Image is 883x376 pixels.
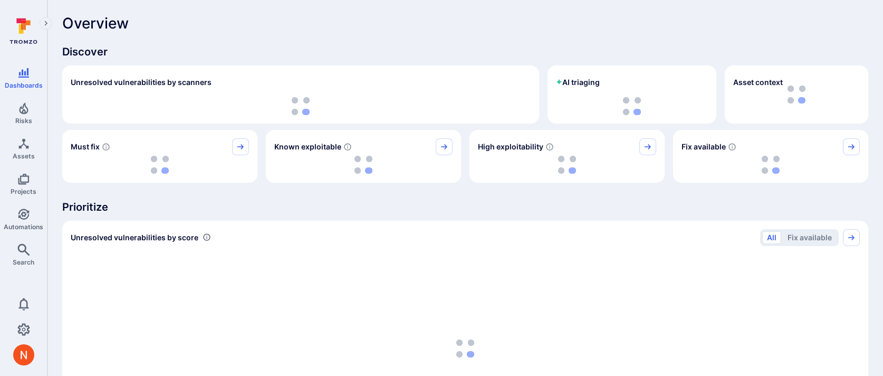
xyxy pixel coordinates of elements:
span: Prioritize [62,200,868,214]
button: Expand navigation menu [40,17,52,30]
div: Known exploitable [266,130,461,183]
svg: Risk score >=40 , missed SLA [102,143,110,151]
span: Discover [62,44,868,59]
img: Loading... [292,97,310,115]
div: loading spinner [71,97,531,115]
div: loading spinner [556,97,708,115]
span: Automations [4,223,43,231]
i: Expand navigation menu [42,19,50,28]
img: ACg8ocIprwjrgDQnDsNSk9Ghn5p5-B8DpAKWoJ5Gi9syOE4K59tr4Q=s96-c [13,344,34,365]
div: Fix available [673,130,868,183]
img: Loading... [558,156,576,174]
div: Number of vulnerabilities in status 'Open' 'Triaged' and 'In process' grouped by score [203,232,211,243]
span: High exploitability [478,142,543,152]
span: Search [13,258,34,266]
h2: AI triaging [556,77,600,88]
img: Loading... [151,156,169,174]
h2: Unresolved vulnerabilities by scanners [71,77,212,88]
svg: Vulnerabilities with fix available [728,143,736,151]
button: All [762,231,781,244]
span: Known exploitable [274,142,341,152]
span: Dashboards [5,81,43,89]
svg: Confirmed exploitable by KEV [343,143,352,151]
img: Loading... [354,156,372,174]
img: Loading... [762,156,780,174]
div: loading spinner [682,155,860,174]
div: loading spinner [71,155,249,174]
div: loading spinner [478,155,656,174]
span: Unresolved vulnerabilities by score [71,232,198,243]
img: Loading... [623,97,641,115]
img: Loading... [456,340,474,358]
div: Must fix [62,130,257,183]
span: Overview [62,15,129,32]
span: Fix available [682,142,726,152]
div: loading spinner [274,155,453,174]
div: Neeren Patki [13,344,34,365]
span: Risks [15,117,32,125]
span: Must fix [71,142,100,152]
span: Projects [11,187,36,195]
span: Asset context [733,77,783,88]
svg: EPSS score ≥ 0.7 [545,143,554,151]
div: High exploitability [469,130,665,183]
button: Fix available [783,231,837,244]
span: Assets [13,152,35,160]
